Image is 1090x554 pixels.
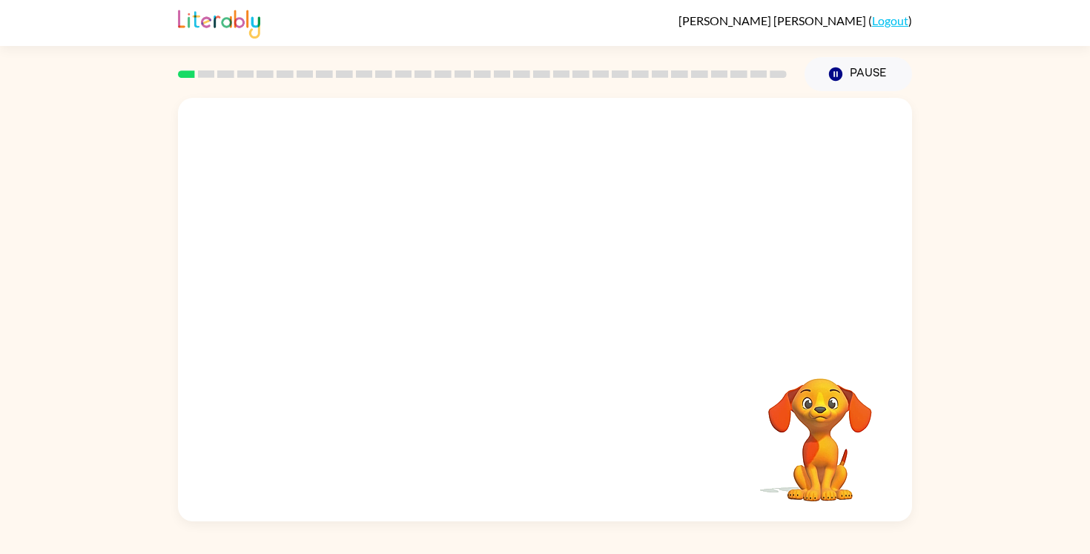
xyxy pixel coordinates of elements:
div: ( ) [678,13,912,27]
img: Literably [178,6,260,39]
video: Your browser must support playing .mp4 files to use Literably. Please try using another browser. [746,355,894,504]
a: Logout [872,13,908,27]
span: [PERSON_NAME] [PERSON_NAME] [678,13,868,27]
button: Pause [805,57,912,91]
